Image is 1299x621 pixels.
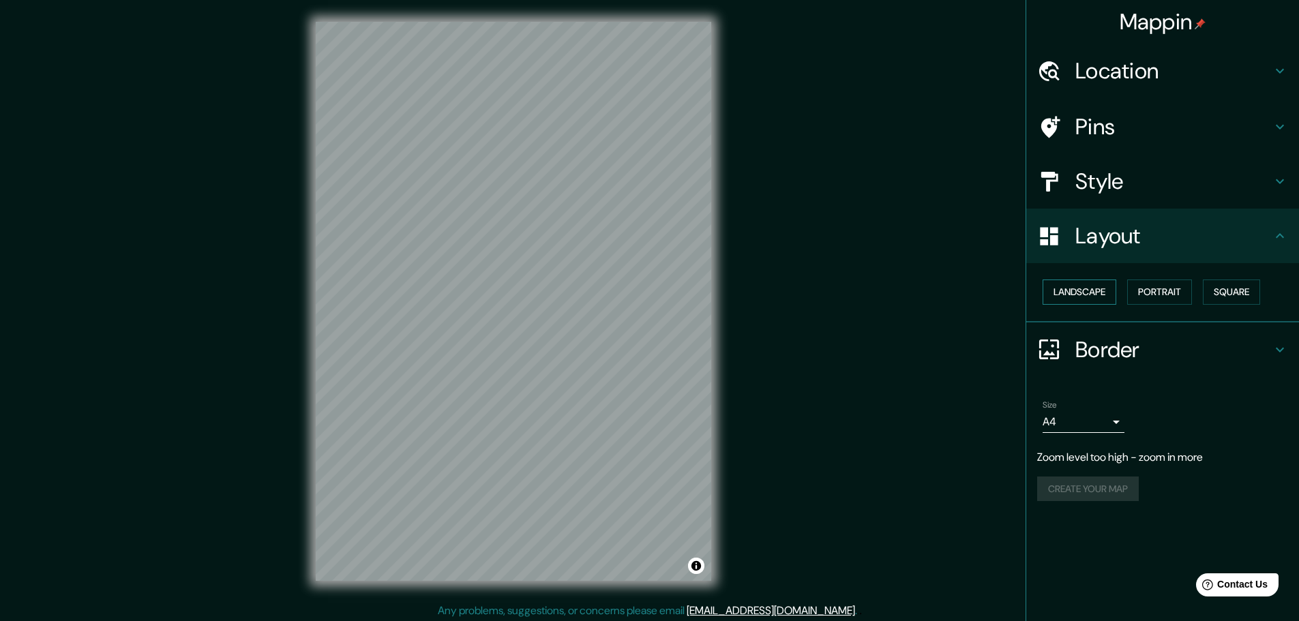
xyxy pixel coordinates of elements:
div: . [857,603,859,619]
h4: Border [1075,336,1272,363]
h4: Layout [1075,222,1272,249]
canvas: Map [316,22,711,581]
iframe: Help widget launcher [1178,568,1284,606]
h4: Location [1075,57,1272,85]
button: Square [1203,279,1260,305]
div: Style [1026,154,1299,209]
h4: Style [1075,168,1272,195]
div: Location [1026,44,1299,98]
label: Size [1043,399,1057,410]
h4: Pins [1075,113,1272,140]
button: Portrait [1127,279,1192,305]
p: Zoom level too high - zoom in more [1037,449,1288,466]
a: [EMAIL_ADDRESS][DOMAIN_NAME] [687,603,855,618]
div: A4 [1043,411,1124,433]
div: Border [1026,322,1299,377]
div: . [859,603,862,619]
p: Any problems, suggestions, or concerns please email . [438,603,857,619]
div: Pins [1026,100,1299,154]
button: Landscape [1043,279,1116,305]
button: Toggle attribution [688,558,704,574]
h4: Mappin [1120,8,1206,35]
div: Layout [1026,209,1299,263]
img: pin-icon.png [1195,18,1206,29]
